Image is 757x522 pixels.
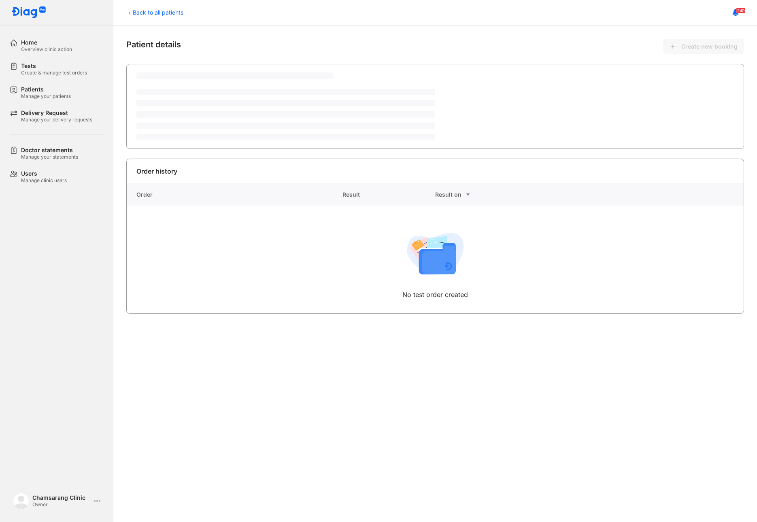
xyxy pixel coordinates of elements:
[136,123,435,129] span: ‌
[136,111,435,118] span: ‌
[21,109,92,117] div: Delivery Request
[136,100,435,106] span: ‌
[21,170,67,177] div: Users
[435,190,528,199] div: Result on
[736,8,746,13] span: 240
[21,146,78,154] div: Doctor statements
[21,39,72,46] div: Home
[21,117,92,123] div: Manage your delivery requests
[127,183,342,206] div: Order
[681,43,738,50] span: Create new booking
[32,494,91,501] div: Chamsarang Clinic
[136,134,435,140] span: ‌
[136,89,435,95] span: ‌
[136,166,177,176] div: Order history
[21,154,78,160] div: Manage your statements
[126,8,183,17] div: Back to all patients
[663,39,744,54] button: Create new booking
[21,86,71,93] div: Patients
[11,6,46,19] img: logo
[13,493,29,509] img: logo
[136,72,334,79] span: ‌
[21,93,71,100] div: Manage your patients
[21,70,87,76] div: Create & manage test orders
[126,39,744,54] div: Patient details
[342,183,435,206] div: Result
[32,501,91,508] div: Owner
[402,290,468,299] div: No test order created
[21,177,67,184] div: Manage clinic users
[21,46,72,53] div: Overview clinic action
[21,62,87,70] div: Tests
